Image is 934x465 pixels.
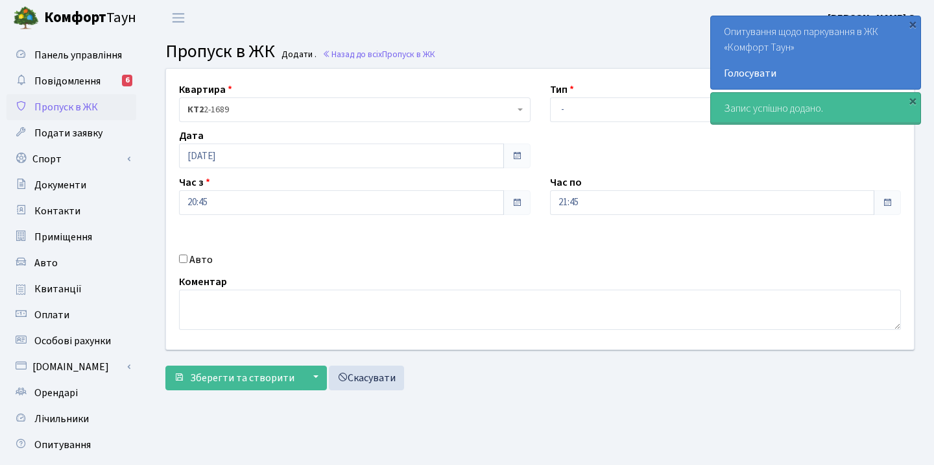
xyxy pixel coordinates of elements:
[724,66,907,81] a: Голосувати
[6,172,136,198] a: Документи
[828,10,918,26] a: [PERSON_NAME] О.
[6,432,136,458] a: Опитування
[828,11,918,25] b: [PERSON_NAME] О.
[13,5,39,31] img: logo.png
[122,75,132,86] div: 6
[6,328,136,354] a: Особові рахунки
[6,406,136,432] a: Лічильники
[6,250,136,276] a: Авто
[34,386,78,400] span: Орендарі
[6,120,136,146] a: Подати заявку
[382,48,435,60] span: Пропуск в ЖК
[329,366,404,390] a: Скасувати
[179,128,204,144] label: Дата
[6,198,136,224] a: Контакти
[165,38,275,64] span: Пропуск в ЖК
[34,100,98,114] span: Пропуск в ЖК
[190,371,294,385] span: Зберегти та створити
[34,178,86,192] span: Документи
[179,274,227,290] label: Коментар
[34,74,101,88] span: Повідомлення
[44,7,136,29] span: Таун
[179,175,210,190] label: Час з
[179,97,531,122] span: <b>КТ2</b>&nbsp;&nbsp;&nbsp;2-1689
[711,93,920,124] div: Запис успішно додано.
[34,412,89,426] span: Лічильники
[279,49,317,60] small: Додати .
[34,48,122,62] span: Панель управління
[6,94,136,120] a: Пропуск в ЖК
[906,94,919,107] div: ×
[34,334,111,348] span: Особові рахунки
[6,354,136,380] a: [DOMAIN_NAME]
[6,146,136,172] a: Спорт
[550,82,574,97] label: Тип
[34,126,102,140] span: Подати заявку
[550,175,582,190] label: Час по
[44,7,106,28] b: Комфорт
[165,366,303,390] button: Зберегти та створити
[322,48,435,60] a: Назад до всіхПропуск в ЖК
[34,230,92,244] span: Приміщення
[162,7,195,29] button: Переключити навігацію
[34,308,69,322] span: Оплати
[34,438,91,452] span: Опитування
[34,282,82,296] span: Квитанції
[187,103,514,116] span: <b>КТ2</b>&nbsp;&nbsp;&nbsp;2-1689
[34,256,58,270] span: Авто
[179,82,232,97] label: Квартира
[906,18,919,31] div: ×
[6,302,136,328] a: Оплати
[6,224,136,250] a: Приміщення
[6,42,136,68] a: Панель управління
[6,68,136,94] a: Повідомлення6
[187,103,204,116] b: КТ2
[189,252,213,268] label: Авто
[34,204,80,218] span: Контакти
[6,380,136,406] a: Орендарі
[6,276,136,302] a: Квитанції
[711,16,920,89] div: Опитування щодо паркування в ЖК «Комфорт Таун»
